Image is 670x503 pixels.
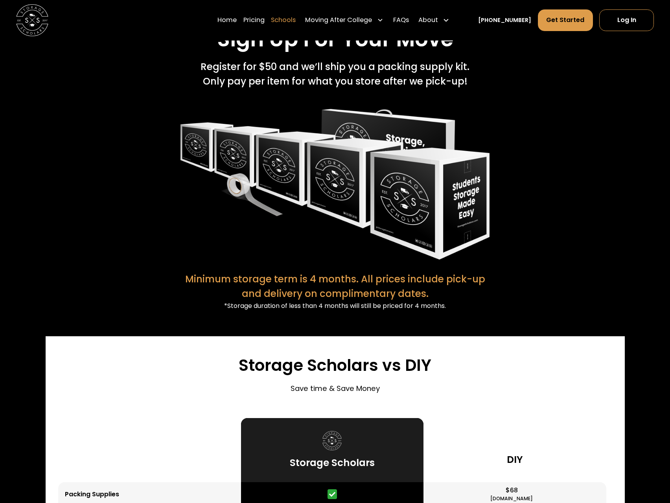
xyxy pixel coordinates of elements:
[322,431,342,450] img: Storage Scholars logo.
[16,4,48,36] img: Storage Scholars main logo
[507,453,523,466] h3: DIY
[291,383,380,394] p: Save time & Save Money
[538,9,593,31] a: Get Started
[180,109,490,259] img: Storage Scholars packaging supplies.
[16,4,48,36] a: home
[243,9,265,31] a: Pricing
[490,495,533,502] div: [DOMAIN_NAME]
[239,356,431,375] h3: Storage Scholars vs DIY
[201,60,469,89] div: Register for $50 and we’ll ship you a packing supply kit. Only pay per item for what you store af...
[302,9,387,31] div: Moving After College
[415,9,453,31] div: About
[393,9,409,31] a: FAQs
[478,16,531,24] a: [PHONE_NUMBER]
[217,27,453,52] h2: Sign Up For Your Move
[217,9,237,31] a: Home
[271,9,296,31] a: Schools
[305,15,372,25] div: Moving After College
[65,490,119,499] div: Packing Supplies
[290,457,375,469] h3: Storage Scholars
[180,301,490,311] div: *Storage duration of less than 4 months will still be priced for 4 months.
[599,9,654,31] a: Log In
[418,15,438,25] div: About
[506,486,518,495] div: $68
[180,272,490,301] div: Minimum storage term is 4 months. All prices include pick-up and delivery on complimentary dates.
